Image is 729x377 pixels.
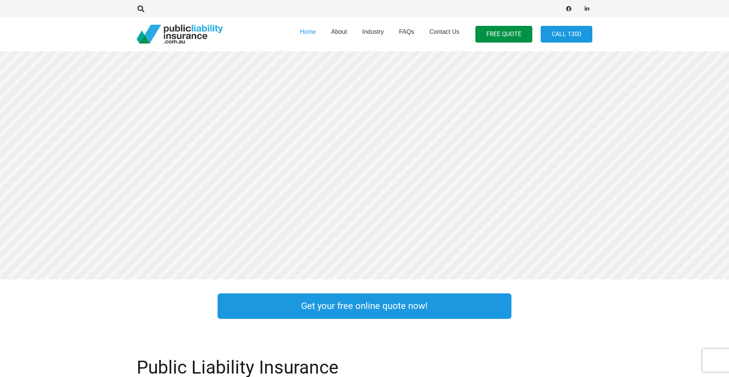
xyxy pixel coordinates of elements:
[541,26,592,43] a: Call 1300
[527,291,607,321] a: Link
[422,15,467,54] a: Contact Us
[292,15,323,54] a: Home
[399,29,414,35] span: FAQs
[429,29,459,35] span: Contact Us
[391,15,422,54] a: FAQs
[355,15,391,54] a: Industry
[563,3,574,14] a: Facebook
[323,15,355,54] a: About
[137,25,223,44] a: pli_logotransparent
[300,29,316,35] span: Home
[331,29,347,35] span: About
[362,29,384,35] span: Industry
[582,3,592,14] a: LinkedIn
[218,293,511,319] a: Get your free online quote now!
[133,5,148,12] a: Search
[121,291,202,321] a: Link
[475,26,532,43] a: FREE QUOTE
